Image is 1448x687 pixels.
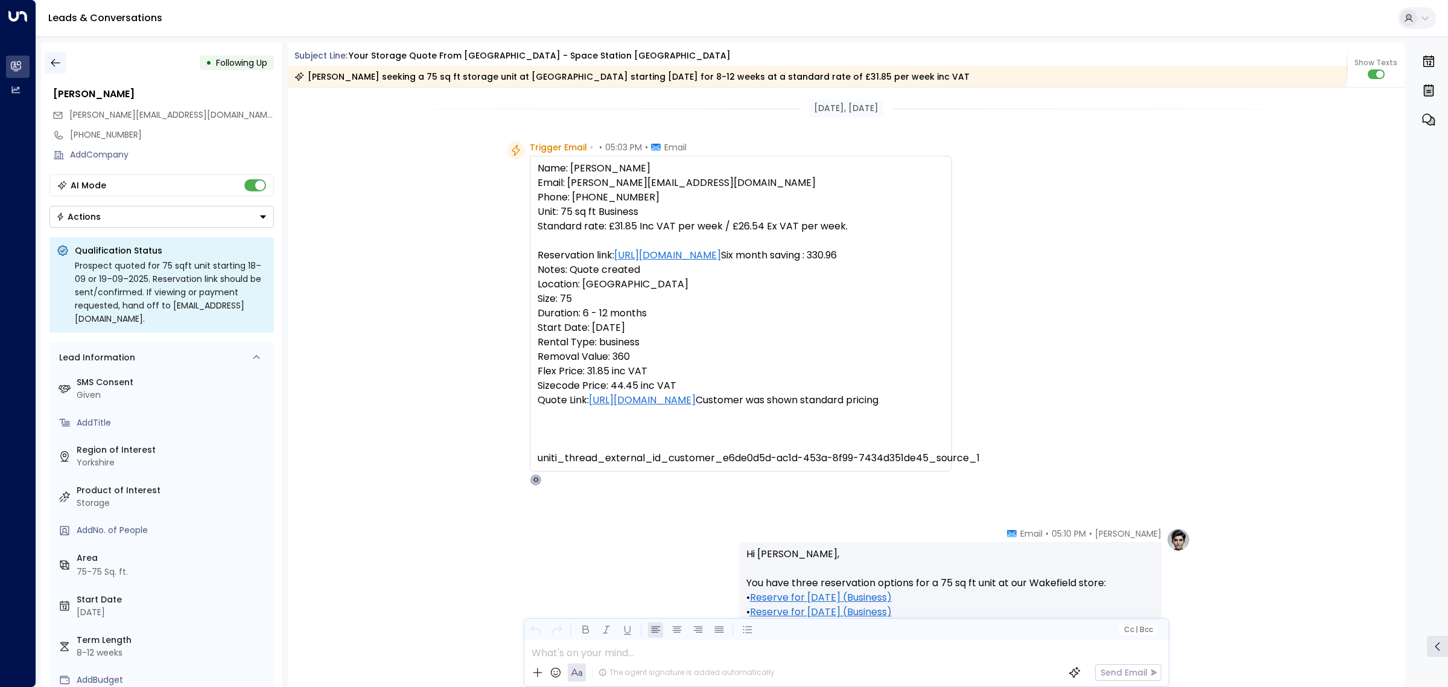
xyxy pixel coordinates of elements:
label: Term Length [77,634,269,647]
label: SMS Consent [77,376,269,389]
div: AddCompany [70,149,274,161]
span: • [1089,528,1092,540]
button: Cc|Bcc [1119,624,1157,636]
img: profile-logo.png [1166,528,1190,552]
span: Cc Bcc [1123,625,1152,634]
div: [PERSON_NAME] [53,87,274,101]
span: [PERSON_NAME] [1095,528,1161,540]
span: • [645,141,648,153]
button: Redo [549,622,564,637]
a: Reserve for [DATE] (Business) [750,605,892,619]
div: [DATE], [DATE] [809,100,883,117]
div: [PHONE_NUMBER] [70,129,274,141]
span: Email [1020,528,1043,540]
button: Actions [49,206,274,228]
span: • [599,141,602,153]
div: 8-12 weeks [77,647,269,659]
span: | [1135,625,1138,634]
span: • [1046,528,1049,540]
a: Reserve for [DATE] (Business) [750,590,892,605]
div: The agent signature is added automatically [599,667,775,678]
a: [URL][DOMAIN_NAME] [614,248,721,263]
pre: Name: [PERSON_NAME] Email: [PERSON_NAME][EMAIL_ADDRESS][DOMAIN_NAME] Phone: [PHONE_NUMBER] Unit: ... [538,161,944,465]
label: Product of Interest [77,484,269,497]
div: Prospect quoted for 75 sqft unit starting 18–09 or 19–09–2025. Reservation link should be sent/co... [75,259,267,325]
div: • [206,52,212,74]
label: Start Date [77,593,269,606]
a: [URL][DOMAIN_NAME] [589,393,696,407]
div: Button group with a nested menu [49,206,274,228]
div: AddBudget [77,674,269,686]
div: 75-75 Sq. ft. [77,566,128,578]
span: [PERSON_NAME][EMAIL_ADDRESS][DOMAIN_NAME] [69,109,275,121]
span: Following Up [216,57,267,69]
span: Show Texts [1354,57,1397,68]
div: Actions [56,211,101,222]
div: Given [77,389,269,401]
span: 05:03 PM [605,141,642,153]
div: [DATE] [77,606,269,619]
span: Trigger Email [530,141,587,153]
div: Lead Information [55,351,135,364]
div: [PERSON_NAME] seeking a 75 sq ft storage unit at [GEOGRAPHIC_DATA] starting [DATE] for 8-12 weeks... [294,71,970,83]
span: 05:10 PM [1052,528,1086,540]
button: Undo [528,622,543,637]
label: Region of Interest [77,444,269,456]
div: AI Mode [71,179,106,191]
div: O [530,474,542,486]
div: AddNo. of People [77,524,269,537]
label: Area [77,552,269,564]
span: oliver@greensleeves-uk.com [69,109,274,121]
div: AddTitle [77,417,269,429]
div: Storage [77,497,269,510]
p: Qualification Status [75,244,267,257]
div: Your storage quote from [GEOGRAPHIC_DATA] - Space Station [GEOGRAPHIC_DATA] [349,50,731,62]
div: Yorkshire [77,456,269,469]
span: Subject Line: [294,50,348,62]
span: • [590,141,593,153]
a: Leads & Conversations [48,11,162,25]
span: Email [664,141,687,153]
